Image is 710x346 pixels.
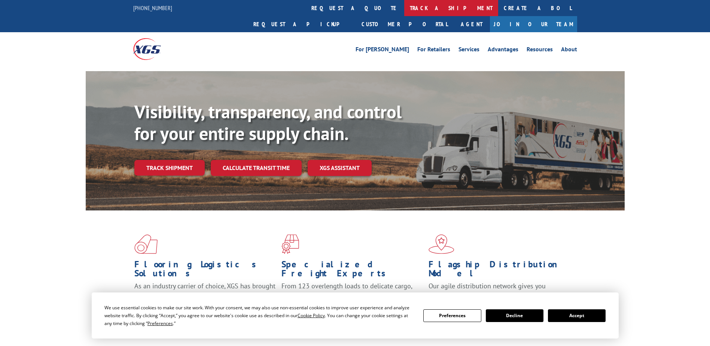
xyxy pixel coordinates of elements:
a: Track shipment [134,160,205,176]
a: XGS ASSISTANT [308,160,372,176]
a: Services [458,46,479,55]
a: Join Our Team [490,16,577,32]
span: Preferences [147,320,173,327]
span: Our agile distribution network gives you nationwide inventory management on demand. [429,282,566,299]
a: Advantages [488,46,518,55]
img: xgs-icon-flagship-distribution-model-red [429,234,454,254]
a: For [PERSON_NAME] [356,46,409,55]
a: [PHONE_NUMBER] [133,4,172,12]
a: Agent [453,16,490,32]
a: Resources [527,46,553,55]
div: Cookie Consent Prompt [92,292,619,339]
a: For Retailers [417,46,450,55]
button: Accept [548,309,606,322]
img: xgs-icon-focused-on-flooring-red [281,234,299,254]
p: From 123 overlength loads to delicate cargo, our experienced staff knows the best way to move you... [281,282,423,315]
a: Calculate transit time [211,160,302,176]
img: xgs-icon-total-supply-chain-intelligence-red [134,234,158,254]
a: About [561,46,577,55]
h1: Specialized Freight Experts [281,260,423,282]
div: We use essential cookies to make our site work. With your consent, we may also use non-essential ... [104,304,414,327]
a: Customer Portal [356,16,453,32]
span: Cookie Policy [298,312,325,319]
a: Request a pickup [248,16,356,32]
b: Visibility, transparency, and control for your entire supply chain. [134,100,402,145]
button: Preferences [423,309,481,322]
span: As an industry carrier of choice, XGS has brought innovation and dedication to flooring logistics... [134,282,275,308]
button: Decline [486,309,543,322]
h1: Flagship Distribution Model [429,260,570,282]
h1: Flooring Logistics Solutions [134,260,276,282]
